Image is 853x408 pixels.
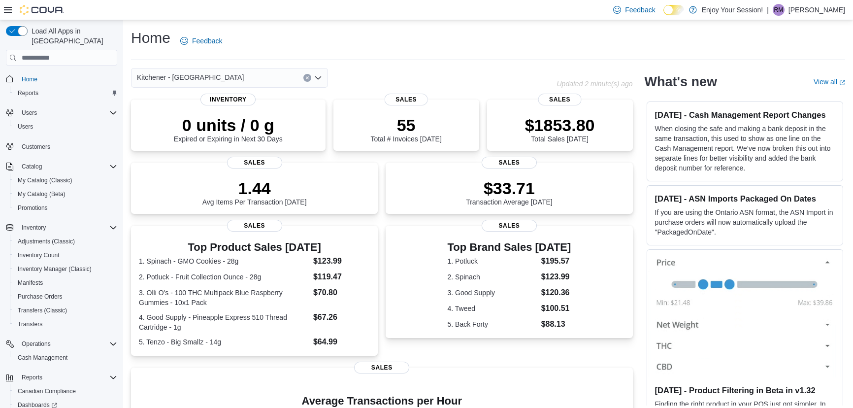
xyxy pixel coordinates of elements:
span: Purchase Orders [18,293,63,301]
a: Inventory Count [14,249,64,261]
span: Sales [227,157,282,169]
button: Inventory Count [10,248,121,262]
button: Reports [10,86,121,100]
span: Manifests [18,279,43,287]
h4: Average Transactions per Hour [139,395,625,407]
svg: External link [839,80,845,86]
span: Transfers (Classic) [18,306,67,314]
span: Dark Mode [663,15,664,16]
button: Inventory [18,222,50,234]
a: View allExternal link [814,78,845,86]
span: Kitchener - [GEOGRAPHIC_DATA] [137,71,244,83]
div: Rahil Mansuri [773,4,785,16]
dd: $123.99 [313,255,370,267]
span: Canadian Compliance [18,387,76,395]
span: Promotions [14,202,117,214]
button: Operations [18,338,55,350]
dd: $119.47 [313,271,370,283]
h3: [DATE] - ASN Imports Packaged On Dates [655,194,835,204]
a: Transfers [14,318,46,330]
span: Users [22,109,37,117]
a: Home [18,73,41,85]
span: Reports [18,89,38,97]
span: Users [18,107,117,119]
dd: $88.13 [541,318,571,330]
h3: [DATE] - Product Filtering in Beta in v1.32 [655,385,835,395]
a: My Catalog (Beta) [14,188,69,200]
button: Catalog [18,161,46,172]
span: Sales [482,157,537,169]
span: Load All Apps in [GEOGRAPHIC_DATA] [28,26,117,46]
span: Inventory Count [14,249,117,261]
span: Canadian Compliance [14,385,117,397]
span: Adjustments (Classic) [18,238,75,245]
dt: 4. Tweed [448,304,537,313]
span: Operations [22,340,51,348]
dd: $195.57 [541,255,571,267]
button: Cash Management [10,351,121,365]
button: Reports [2,371,121,384]
span: Sales [354,362,409,374]
span: Sales [227,220,282,232]
span: Sales [482,220,537,232]
div: Total Sales [DATE] [525,115,595,143]
dt: 2. Spinach [448,272,537,282]
button: Users [10,120,121,134]
a: Cash Management [14,352,71,364]
span: My Catalog (Classic) [14,174,117,186]
div: Avg Items Per Transaction [DATE] [202,178,307,206]
a: Promotions [14,202,52,214]
h2: What's new [645,74,717,90]
button: Reports [18,372,46,383]
button: Transfers (Classic) [10,304,121,317]
button: Transfers [10,317,121,331]
span: Inventory [18,222,117,234]
dt: 5. Tenzo - Big Smallz - 14g [139,337,309,347]
button: Manifests [10,276,121,290]
h3: [DATE] - Cash Management Report Changes [655,110,835,120]
button: My Catalog (Classic) [10,173,121,187]
button: Clear input [303,74,311,82]
span: Manifests [14,277,117,289]
span: Home [18,72,117,85]
p: Updated 2 minute(s) ago [557,80,632,88]
img: Cova [20,5,64,15]
p: 1.44 [202,178,307,198]
span: Inventory Count [18,251,60,259]
button: Adjustments (Classic) [10,235,121,248]
a: Inventory Manager (Classic) [14,263,96,275]
a: Manifests [14,277,47,289]
dd: $100.51 [541,303,571,314]
span: My Catalog (Beta) [14,188,117,200]
dd: $67.26 [313,311,370,323]
dd: $64.99 [313,336,370,348]
span: Purchase Orders [14,291,117,303]
a: Purchase Orders [14,291,66,303]
a: Transfers (Classic) [14,305,71,316]
span: Inventory Manager (Classic) [18,265,92,273]
p: $33.71 [466,178,553,198]
button: Inventory [2,221,121,235]
span: Catalog [22,163,42,170]
dt: 5. Back Forty [448,319,537,329]
button: Users [18,107,41,119]
dd: $70.80 [313,287,370,299]
button: Canadian Compliance [10,384,121,398]
dt: 3. Olli O's - 100 THC Multipack Blue Raspberry Gummies - 10x1 Pack [139,288,309,307]
span: Reports [18,372,117,383]
button: Customers [2,139,121,154]
button: Catalog [2,160,121,173]
button: Users [2,106,121,120]
span: Promotions [18,204,48,212]
a: Reports [14,87,42,99]
span: Cash Management [18,354,67,362]
span: Users [14,121,117,133]
h3: Top Brand Sales [DATE] [448,241,571,253]
a: Canadian Compliance [14,385,80,397]
div: Expired or Expiring in Next 30 Days [174,115,283,143]
span: Feedback [625,5,655,15]
dt: 2. Potluck - Fruit Collection Ounce - 28g [139,272,309,282]
dd: $120.36 [541,287,571,299]
h3: Top Product Sales [DATE] [139,241,370,253]
button: Open list of options [314,74,322,82]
